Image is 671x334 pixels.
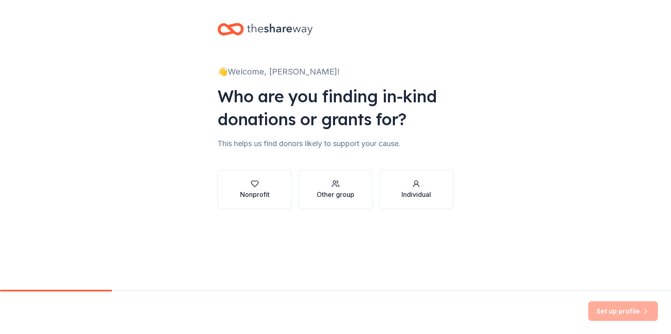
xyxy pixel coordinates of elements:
div: 👋 Welcome, [PERSON_NAME]! [218,65,453,78]
div: Individual [401,190,431,199]
div: This helps us find donors likely to support your cause. [218,137,453,150]
div: Other group [317,190,354,199]
div: Nonprofit [240,190,270,199]
button: Individual [379,170,453,209]
button: Other group [298,170,372,209]
button: Nonprofit [218,170,292,209]
div: Who are you finding in-kind donations or grants for? [218,85,453,131]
